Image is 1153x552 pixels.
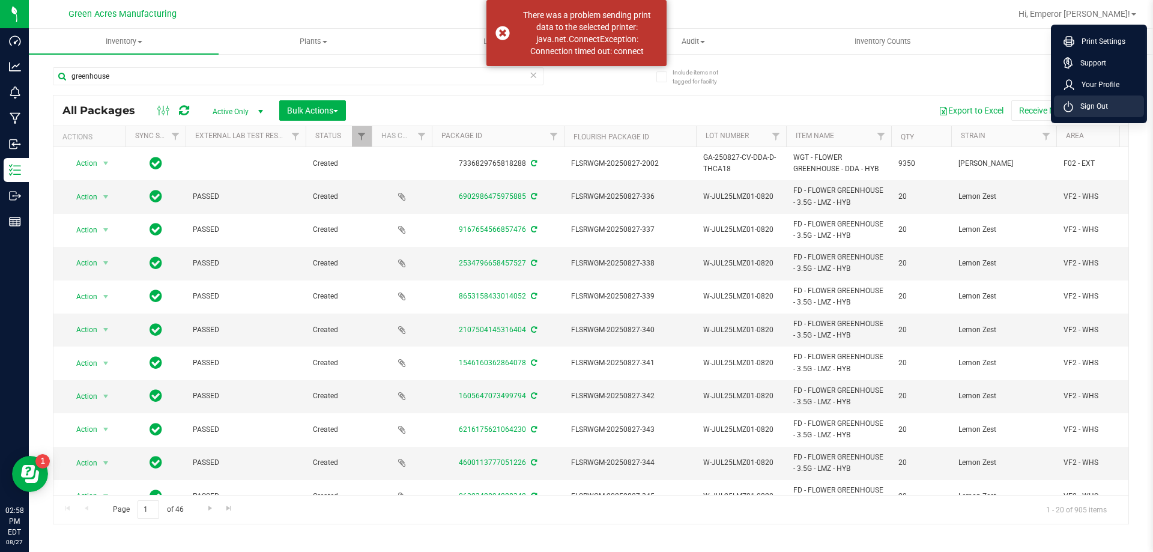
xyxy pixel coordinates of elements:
[65,421,98,438] span: Action
[571,158,689,169] span: FLSRWGM-20250827-2002
[1036,126,1056,147] a: Filter
[793,485,884,508] span: FD - FLOWER GREENHOUSE - 3.5G - LMZ - HYB
[193,357,298,369] span: PASSED
[529,392,537,400] span: Sync from Compliance System
[62,133,121,141] div: Actions
[958,457,1049,469] span: Lemon Zest
[931,100,1011,121] button: Export to Excel
[898,390,944,402] span: 20
[838,36,927,47] span: Inventory Counts
[958,258,1049,269] span: Lemon Zest
[793,351,884,374] span: FD - FLOWER GREENHOUSE - 3.5G - LMZ - HYB
[544,126,564,147] a: Filter
[408,29,598,54] a: Lab Results
[898,291,944,302] span: 20
[793,318,884,341] span: FD - FLOWER GREENHOUSE - 3.5G - LMZ - HYB
[703,491,779,502] span: W-JUL25LMZ01-0820
[5,538,23,547] p: 08/27
[467,36,540,47] span: Lab Results
[352,126,372,147] a: Filter
[1066,132,1084,140] a: Area
[98,222,113,238] span: select
[313,491,365,502] span: Created
[529,159,537,168] span: Sync from Compliance System
[98,189,113,205] span: select
[459,259,526,267] a: 2534796658457527
[898,424,944,435] span: 20
[150,221,162,238] span: In Sync
[571,390,689,402] span: FLSRWGM-20250827-342
[958,357,1049,369] span: Lemon Zest
[65,222,98,238] span: Action
[529,359,537,367] span: Sync from Compliance System
[65,288,98,305] span: Action
[65,355,98,372] span: Action
[1064,224,1139,235] span: VF2 - WHS
[459,192,526,201] a: 6902986475975885
[65,155,98,172] span: Action
[1011,100,1110,121] button: Receive Non-Cannabis
[313,424,365,435] span: Created
[29,36,219,47] span: Inventory
[150,421,162,438] span: In Sync
[98,288,113,305] span: select
[793,418,884,441] span: FD - FLOWER GREENHOUSE - 3.5G - LMZ - HYB
[65,488,98,505] span: Action
[459,359,526,367] a: 1546160362864078
[98,355,113,372] span: select
[901,133,914,141] a: Qty
[441,132,482,140] a: Package ID
[150,488,162,505] span: In Sync
[193,457,298,469] span: PASSED
[571,491,689,502] span: FLSRWGM-20250827-345
[150,387,162,404] span: In Sync
[313,390,365,402] span: Created
[193,224,298,235] span: PASSED
[193,191,298,202] span: PASSED
[673,68,733,86] span: Include items not tagged for facility
[529,192,537,201] span: Sync from Compliance System
[135,132,181,140] a: Sync Status
[516,9,658,57] div: There was a problem sending print data to the selected printer: java.net.ConnectException: Connec...
[898,258,944,269] span: 20
[150,255,162,271] span: In Sync
[65,388,98,405] span: Action
[793,185,884,208] span: FD - FLOWER GREENHOUSE - 3.5G - LMZ - HYB
[529,326,537,334] span: Sync from Compliance System
[193,324,298,336] span: PASSED
[898,224,944,235] span: 20
[898,324,944,336] span: 20
[1074,79,1119,91] span: Your Profile
[98,421,113,438] span: select
[313,224,365,235] span: Created
[706,132,749,140] a: Lot Number
[5,505,23,538] p: 02:58 PM EDT
[53,67,543,85] input: Search Package ID, Item Name, SKU, Lot or Part Number...
[529,259,537,267] span: Sync from Compliance System
[1073,100,1108,112] span: Sign Out
[529,292,537,300] span: Sync from Compliance System
[793,385,884,408] span: FD - FLOWER GREENHOUSE - 3.5G - LMZ - HYB
[150,454,162,471] span: In Sync
[193,258,298,269] span: PASSED
[103,500,193,519] span: Page of 46
[599,36,787,47] span: Audit
[150,155,162,172] span: In Sync
[1064,158,1139,169] span: F02 - EXT
[958,224,1049,235] span: Lemon Zest
[372,126,432,147] th: Has COA
[65,321,98,338] span: Action
[219,36,408,47] span: Plants
[12,456,48,492] iframe: Resource center
[793,285,884,308] span: FD - FLOWER GREENHOUSE - 3.5G - LMZ - HYB
[571,357,689,369] span: FLSRWGM-20250827-341
[571,424,689,435] span: FLSRWGM-20250827-343
[571,291,689,302] span: FLSRWGM-20250827-339
[459,326,526,334] a: 2107504145316404
[703,224,779,235] span: W-JUL25LMZ01-0820
[1073,57,1106,69] span: Support
[1064,291,1139,302] span: VF2 - WHS
[313,258,365,269] span: Created
[703,258,779,269] span: W-JUL25LMZ01-0820
[459,392,526,400] a: 1605647073499794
